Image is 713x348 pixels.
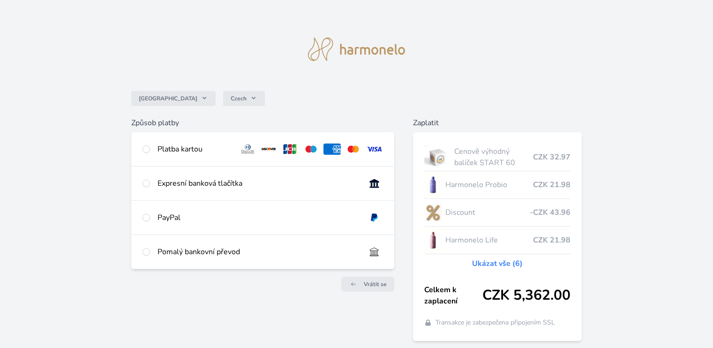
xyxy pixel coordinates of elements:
span: Harmonelo Probio [445,179,533,190]
button: [GEOGRAPHIC_DATA] [131,91,216,106]
img: discover.svg [260,144,278,155]
img: visa.svg [366,144,383,155]
div: Pomalý bankovní převod [158,246,358,257]
span: Cenově výhodný balíček START 60 [454,146,533,168]
h6: Zaplatit [413,117,582,129]
img: mc.svg [345,144,362,155]
span: Harmonelo Life [445,235,533,246]
span: Celkem k zaplacení [424,284,482,307]
span: CZK 5,362.00 [482,287,570,304]
span: CZK 21.98 [533,179,570,190]
img: bankTransfer_IBAN.svg [366,246,383,257]
img: diners.svg [239,144,256,155]
span: [GEOGRAPHIC_DATA] [139,95,197,102]
img: paypal.svg [366,212,383,223]
img: maestro.svg [302,144,320,155]
span: Discount [445,207,529,218]
span: CZK 21.98 [533,235,570,246]
img: CLEAN_LIFE_se_stinem_x-lo.jpg [424,228,442,252]
a: Ukázat vše (6) [472,258,523,269]
span: Vrátit se [364,280,387,288]
img: amex.svg [323,144,341,155]
span: Czech [231,95,247,102]
div: PayPal [158,212,358,223]
img: logo.svg [308,38,405,61]
span: Transakce je zabezpečena připojením SSL [435,318,555,327]
img: onlineBanking_CZ.svg [366,178,383,189]
div: Platba kartou [158,144,232,155]
img: discount-lo.png [424,201,442,224]
h6: Způsob platby [131,117,394,129]
img: CLEAN_PROBIO_se_stinem_x-lo.jpg [424,173,442,197]
img: start.jpg [424,145,451,169]
div: Expresní banková tlačítka [158,178,358,189]
span: -CZK 43.96 [530,207,570,218]
button: Czech [223,91,265,106]
a: Vrátit se [341,277,394,292]
img: jcb.svg [281,144,299,155]
span: CZK 32.97 [533,151,570,163]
